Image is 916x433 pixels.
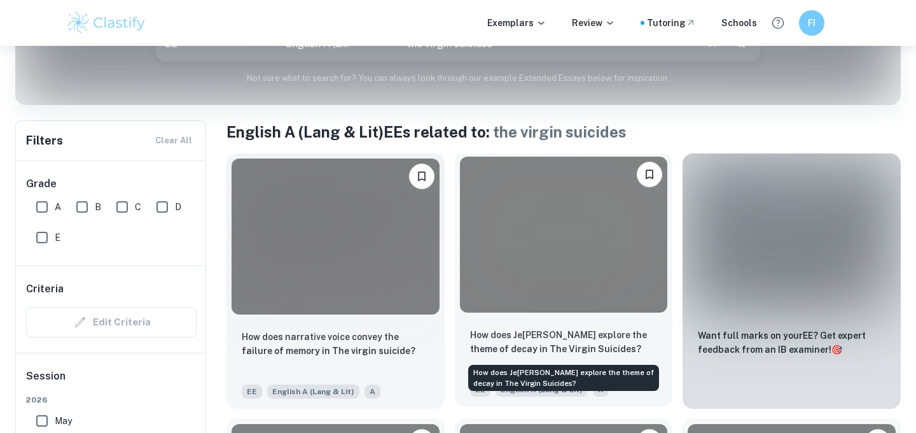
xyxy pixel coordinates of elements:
[364,385,380,399] span: A
[683,153,901,409] a: ThumbnailWant full marks on yourEE? Get expert feedback from an IB examiner!
[242,330,429,358] p: How does narrative voice convey the failure of memory in The virgin suicide?
[135,200,141,214] span: C
[455,153,673,409] a: BookmarkHow does Je ffrey Eugenides explore the theme of decay in The Virgin Suicides?EEEnglish A...
[226,153,445,409] a: BookmarkHow does narrative voice convey the failure of memory in The virgin suicide?EEEnglish A (...
[226,120,901,143] h1: English A (Lang & Lit) EEs related to:
[55,414,72,428] span: May
[698,329,885,357] p: Want full marks on your EE ? Get expert feedback from an IB examiner!
[647,16,696,30] a: Tutoring
[26,394,197,406] span: 2026
[55,200,61,214] span: A
[470,328,658,356] : How does Je ffrey Eugenides explore the theme of decay in The Virgin Suicides?
[26,132,63,150] h6: Filters
[26,307,197,337] div: Criteria filters are unavailable when searching by topic
[409,164,434,189] button: Bookmark
[267,385,359,399] span: English A (Lang & Lit)
[831,344,842,355] span: 🎯
[26,281,64,297] h6: Criteria
[805,16,819,30] h6: FI
[460,157,668,313] img: English A (Lang & Lit) EE example thumbnail: How does Je ffrey Eugenides explore the
[688,159,896,313] img: Thumbnail
[572,16,615,30] p: Review
[721,16,757,30] a: Schools
[66,10,147,36] img: Clastify logo
[493,123,627,141] span: the virgin suicides
[487,16,546,30] p: Exemplars
[26,176,197,192] h6: Grade
[55,231,60,245] span: E
[95,200,101,214] span: B
[25,72,891,85] p: Not sure what to search for? You can always look through our example Extended Essays below for in...
[175,200,181,214] span: D
[468,365,659,391] div: How does Je [PERSON_NAME] explore the theme of decay in The Virgin Suicides?
[26,369,197,394] h6: Session
[242,385,262,399] span: EE
[637,162,662,187] button: Bookmark
[767,12,789,34] button: Help and Feedback
[799,10,824,36] button: FI
[232,159,440,315] img: English A (Lang & Lit) EE example thumbnail: How does narrative voice convey the fail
